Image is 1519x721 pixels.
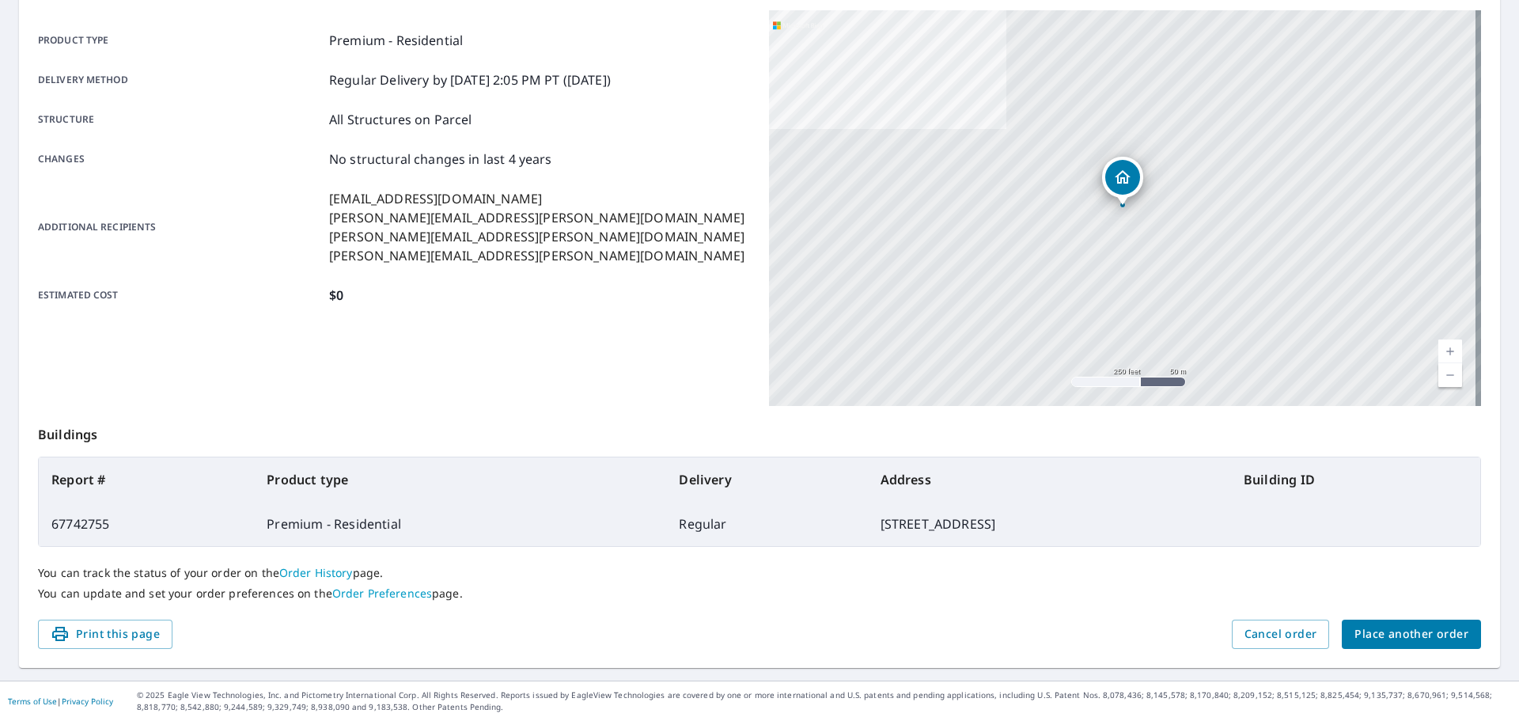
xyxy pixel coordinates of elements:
[38,406,1481,457] p: Buildings
[39,502,254,546] td: 67742755
[868,502,1231,546] td: [STREET_ADDRESS]
[329,110,472,129] p: All Structures on Parcel
[38,189,323,265] p: Additional recipients
[329,150,552,169] p: No structural changes in last 4 years
[1231,457,1480,502] th: Building ID
[329,189,744,208] p: [EMAIL_ADDRESS][DOMAIN_NAME]
[1354,624,1468,644] span: Place another order
[254,502,666,546] td: Premium - Residential
[1438,340,1462,363] a: Current Level 17, Zoom In
[1342,620,1481,649] button: Place another order
[38,70,323,89] p: Delivery method
[329,227,744,246] p: [PERSON_NAME][EMAIL_ADDRESS][PERSON_NAME][DOMAIN_NAME]
[38,586,1481,601] p: You can update and set your order preferences on the page.
[666,457,867,502] th: Delivery
[329,246,744,265] p: [PERSON_NAME][EMAIL_ADDRESS][PERSON_NAME][DOMAIN_NAME]
[38,620,172,649] button: Print this page
[38,566,1481,580] p: You can track the status of your order on the page.
[8,696,57,707] a: Terms of Use
[62,696,113,707] a: Privacy Policy
[279,565,353,580] a: Order History
[1232,620,1330,649] button: Cancel order
[38,110,323,129] p: Structure
[329,208,744,227] p: [PERSON_NAME][EMAIL_ADDRESS][PERSON_NAME][DOMAIN_NAME]
[8,696,113,706] p: |
[1438,363,1462,387] a: Current Level 17, Zoom Out
[1244,624,1317,644] span: Cancel order
[868,457,1231,502] th: Address
[38,150,323,169] p: Changes
[38,286,323,305] p: Estimated cost
[666,502,867,546] td: Regular
[137,689,1511,713] p: © 2025 Eagle View Technologies, Inc. and Pictometry International Corp. All Rights Reserved. Repo...
[332,586,432,601] a: Order Preferences
[329,286,343,305] p: $0
[329,31,463,50] p: Premium - Residential
[38,31,323,50] p: Product type
[254,457,666,502] th: Product type
[39,457,254,502] th: Report #
[51,624,160,644] span: Print this page
[329,70,611,89] p: Regular Delivery by [DATE] 2:05 PM PT ([DATE])
[1102,157,1143,206] div: Dropped pin, building 1, Residential property, 1014 Lacey Ave Lisle, IL 60532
